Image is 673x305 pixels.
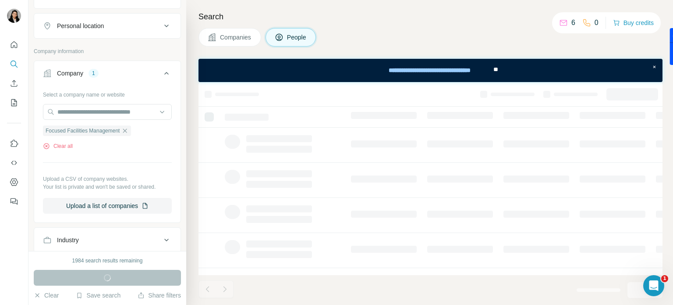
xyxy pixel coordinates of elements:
[595,18,599,28] p: 0
[43,198,172,214] button: Upload a list of companies
[57,236,79,244] div: Industry
[661,275,668,282] span: 1
[571,18,575,28] p: 6
[643,275,664,296] iframe: Intercom live chat
[57,22,104,30] div: Personal location
[7,136,21,151] button: Use Surfe on LinkedIn
[7,174,21,190] button: Dashboard
[43,87,172,99] div: Select a company name or website
[72,257,143,265] div: 1984 search results remaining
[46,127,120,135] span: Focused Facilities Management
[138,291,181,300] button: Share filters
[7,75,21,91] button: Enrich CSV
[43,142,73,150] button: Clear all
[287,33,307,42] span: People
[7,9,21,23] img: Avatar
[34,47,181,55] p: Company information
[7,155,21,171] button: Use Surfe API
[43,183,172,191] p: Your list is private and won't be saved or shared.
[89,69,99,77] div: 1
[7,56,21,72] button: Search
[76,291,120,300] button: Save search
[198,59,662,82] iframe: Banner
[43,175,172,183] p: Upload a CSV of company websites.
[7,95,21,111] button: My lists
[220,33,252,42] span: Companies
[57,69,83,78] div: Company
[7,194,21,209] button: Feedback
[198,11,662,23] h4: Search
[34,15,181,36] button: Personal location
[7,37,21,53] button: Quick start
[34,230,181,251] button: Industry
[613,17,654,29] button: Buy credits
[34,63,181,87] button: Company1
[34,291,59,300] button: Clear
